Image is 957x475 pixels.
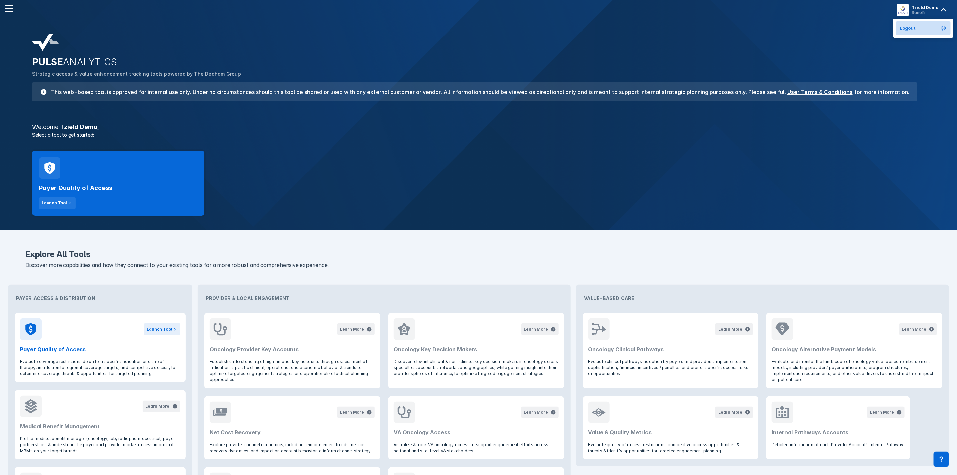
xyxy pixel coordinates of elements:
button: Learn More [521,407,559,418]
span: ANALYTICS [63,56,117,68]
button: Learn More [143,401,180,412]
button: Logout [896,21,951,35]
button: Learn More [899,323,937,335]
span: Logout [900,25,916,31]
h2: PULSE [32,56,925,68]
h2: Internal Pathways Accounts [772,428,905,436]
p: Explore provider channel economics, including reimbursement trends, net cost recovery dynamics, a... [210,442,375,454]
p: Discover relevant clinical & non-clinical key decision-makers in oncology across specialties, acc... [394,359,559,377]
h3: Tzield Demo , [28,124,929,130]
div: Learn More [145,403,169,409]
div: Provider & Local Engagement [200,287,568,309]
h2: VA Oncology Access [394,428,559,436]
div: Learn More [870,409,894,415]
p: Evaluate clinical pathways adoption by payers and providers, implementation sophistication, finan... [588,359,753,377]
div: Tzield Demo [912,5,938,10]
div: Learn More [718,326,742,332]
p: Evaluate coverage restrictions down to a specific indication and line of therapy, in addition to ... [20,359,180,377]
p: Visualize & track VA oncology access to support engagement efforts across national and site-level... [394,442,559,454]
h2: Oncology Alternative Payment Models [772,345,937,353]
div: Learn More [340,326,364,332]
img: pulse-analytics-logo [32,34,59,51]
h2: Payer Quality of Access [39,184,112,192]
button: Learn More [337,323,375,335]
h2: Value & Quality Metrics [588,428,753,436]
button: Learn More [521,323,559,335]
button: Learn More [867,407,905,418]
p: Strategic access & value enhancement tracking tools powered by The Dedham Group [32,70,925,78]
div: Learn More [524,326,548,332]
p: Profile medical benefit manager (oncology, lab, radiopharmaceutical) payer partnerships, & unders... [20,436,180,454]
span: Welcome [32,123,58,130]
h2: Net Cost Recovery [210,428,375,436]
button: Learn More [715,407,753,418]
a: Payer Quality of AccessLaunch Tool [32,151,204,216]
div: Payer Access & Distribution [11,287,190,309]
p: Discover more capabilities and how they connect to your existing tools for a more robust and comp... [25,261,932,270]
p: Establish understanding of high-impact key accounts through assessment of indication-specific cli... [210,359,375,383]
div: Launch Tool [147,326,172,332]
img: menu button [898,5,908,15]
div: Learn More [718,409,742,415]
h2: Oncology Clinical Pathways [588,345,753,353]
p: Detailed information of each Provider Account’s Internal Pathway. [772,442,905,448]
h2: Explore All Tools [25,250,932,258]
h2: Oncology Key Decision Makers [394,345,559,353]
button: Learn More [337,407,375,418]
div: Learn More [902,326,926,332]
div: Launch Tool [42,200,67,206]
div: Learn More [340,409,364,415]
button: Launch Tool [39,197,76,209]
button: Learn More [715,323,753,335]
p: Evaluate quality of access restrictions, competitive access opportunities & threats & identify op... [588,442,753,454]
div: Sanofi [912,10,938,15]
h2: Payer Quality of Access [20,345,180,353]
a: User Terms & Conditions [787,88,853,95]
h2: Oncology Provider Key Accounts [210,345,375,353]
p: Select a tool to get started: [28,131,929,138]
img: menu--horizontal.svg [5,5,13,13]
h3: This web-based tool is approved for internal use only. Under no circumstances should this tool be... [47,88,909,96]
div: Learn More [524,409,548,415]
div: Contact Support [934,452,949,467]
p: Evaluate and monitor the landscape of oncology value-based reimbursement models, including provid... [772,359,937,383]
button: Launch Tool [144,323,180,335]
div: Value-Based Care [579,287,946,309]
h2: Medical Benefit Management [20,422,180,430]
